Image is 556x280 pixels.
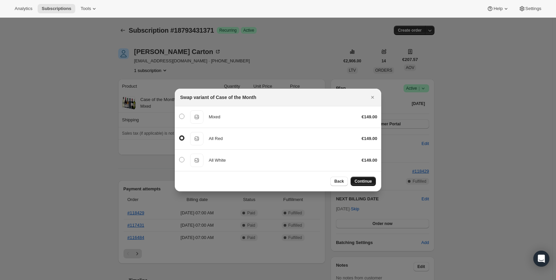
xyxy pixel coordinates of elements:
span: Subscriptions [42,6,71,11]
span: Help [493,6,502,11]
div: €149.00 [362,114,377,120]
span: All Red [209,136,223,141]
button: Continue [351,177,376,186]
button: Subscriptions [38,4,75,13]
span: Back [334,179,344,184]
div: €149.00 [362,157,377,164]
button: Help [483,4,513,13]
button: Back [330,177,348,186]
button: Analytics [11,4,36,13]
button: Tools [77,4,102,13]
span: Analytics [15,6,32,11]
span: All White [209,158,226,163]
span: Settings [525,6,541,11]
div: Open Intercom Messenger [533,251,549,267]
span: Tools [81,6,91,11]
button: Settings [515,4,545,13]
h2: Swap variant of Case of the Month [180,94,256,101]
span: Continue [355,179,372,184]
button: Close [368,93,377,102]
div: €149.00 [362,135,377,142]
span: Mixed [209,114,220,119]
